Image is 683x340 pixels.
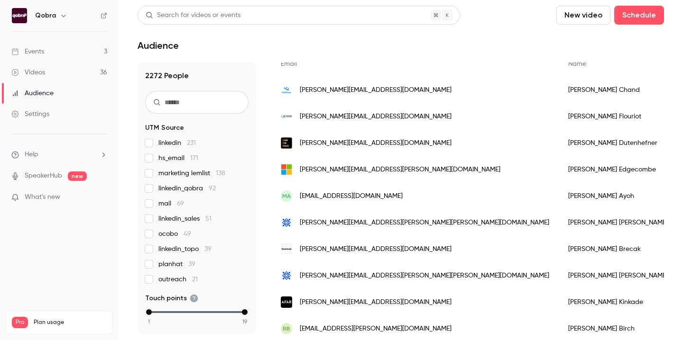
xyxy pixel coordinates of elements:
[158,275,198,284] span: outreach
[204,246,212,252] span: 39
[300,244,452,254] span: [PERSON_NAME][EMAIL_ADDRESS][DOMAIN_NAME]
[281,217,292,228] img: vasco.app
[187,140,196,146] span: 231
[614,6,664,25] button: Schedule
[216,170,225,177] span: 138
[11,150,107,160] li: help-dropdown-opener
[283,324,290,333] span: RB
[35,11,56,20] h6: Qobra
[158,199,184,208] span: mail
[282,192,291,200] span: MA
[158,153,198,163] span: hs_email
[158,259,195,269] span: planhat
[96,193,107,202] iframe: Noticeable Trigger
[11,89,54,98] div: Audience
[25,150,38,160] span: Help
[158,184,216,193] span: linkedin_qobra
[300,191,403,201] span: [EMAIL_ADDRESS][DOMAIN_NAME]
[145,70,249,81] h1: 2272 People
[25,171,62,181] a: SpeakerHub
[188,261,195,268] span: 39
[12,317,28,328] span: Pro
[281,296,292,308] img: afar.com
[209,185,216,192] span: 92
[11,109,49,119] div: Settings
[34,319,107,326] span: Plan usage
[158,214,212,224] span: linkedin_sales
[281,84,292,96] img: pushpress.com
[158,169,225,178] span: marketing lemlist
[177,200,184,207] span: 69
[300,165,500,175] span: [PERSON_NAME][EMAIL_ADDRESS][PERSON_NAME][DOMAIN_NAME]
[184,231,191,237] span: 49
[158,138,196,148] span: linkedin
[146,309,152,315] div: min
[300,297,452,307] span: [PERSON_NAME][EMAIL_ADDRESS][DOMAIN_NAME]
[300,85,452,95] span: [PERSON_NAME][EMAIL_ADDRESS][DOMAIN_NAME]
[568,61,586,67] span: Name
[145,294,198,303] span: Touch points
[25,192,60,202] span: What's new
[190,155,198,161] span: 171
[281,61,297,67] span: Email
[148,317,150,326] span: 1
[300,324,452,334] span: [EMAIL_ADDRESS][PERSON_NAME][DOMAIN_NAME]
[281,243,292,255] img: quantcast.com
[242,317,247,326] span: 19
[281,270,292,281] img: vasco.app
[281,137,292,149] img: caronsale.de
[138,40,179,51] h1: Audience
[300,112,452,122] span: [PERSON_NAME][EMAIL_ADDRESS][DOMAIN_NAME]
[300,218,549,228] span: [PERSON_NAME][EMAIL_ADDRESS][PERSON_NAME][PERSON_NAME][DOMAIN_NAME]
[242,309,248,315] div: max
[192,276,198,283] span: 21
[205,215,212,222] span: 51
[158,229,191,239] span: ocobo
[281,164,292,175] img: outlook.com
[12,8,27,23] img: Qobra
[158,244,212,254] span: linkedin_topo
[300,138,452,148] span: [PERSON_NAME][EMAIL_ADDRESS][DOMAIN_NAME]
[11,68,45,77] div: Videos
[11,47,44,56] div: Events
[145,123,184,133] span: UTM Source
[281,111,292,122] img: acteongroup.com
[556,6,610,25] button: New video
[68,171,87,181] span: new
[146,10,240,20] div: Search for videos or events
[300,271,549,281] span: [PERSON_NAME][EMAIL_ADDRESS][PERSON_NAME][PERSON_NAME][DOMAIN_NAME]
